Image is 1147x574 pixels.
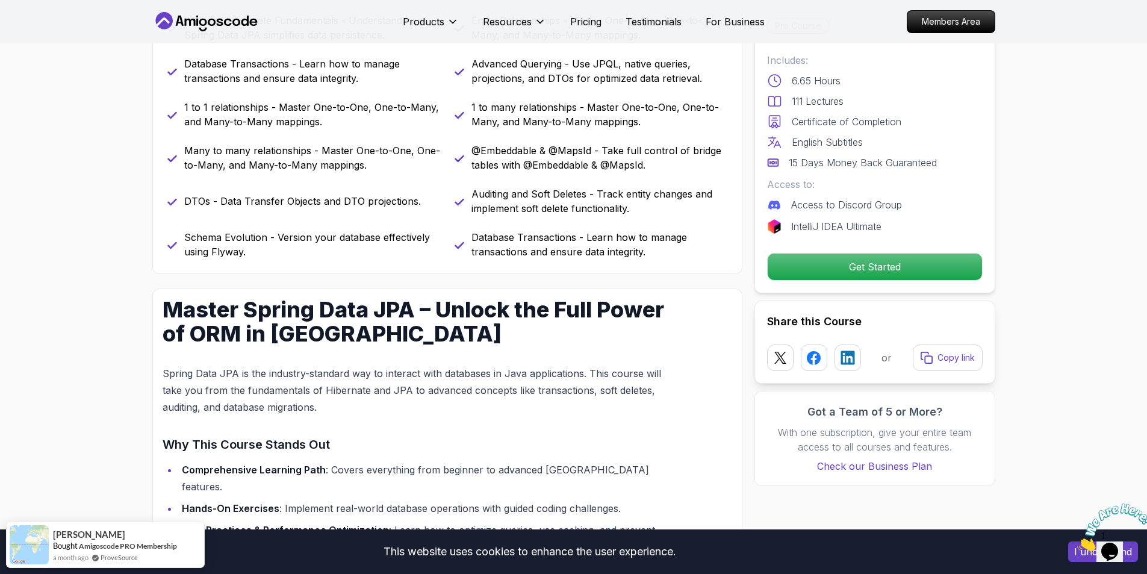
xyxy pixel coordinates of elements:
[471,100,727,129] p: 1 to many relationships - Master One-to-One, One-to-Many, and Many-to-Many mappings.
[792,94,844,108] p: 111 Lectures
[10,525,49,564] img: provesource social proof notification image
[184,230,440,259] p: Schema Evolution - Version your database effectively using Flyway.
[767,253,983,281] button: Get Started
[483,14,532,29] p: Resources
[178,522,675,555] li: : Learn how to optimize queries, use caching, and prevent common pitfalls.
[163,298,675,346] h1: Master Spring Data JPA – Unlock the Full Power of ORM in [GEOGRAPHIC_DATA]
[471,230,727,259] p: Database Transactions - Learn how to manage transactions and ensure data integrity.
[471,57,727,86] p: Advanced Querying - Use JPQL, native queries, projections, and DTOs for optimized data retrieval.
[163,365,675,416] p: Spring Data JPA is the industry-standard way to interact with databases in Java applications. Thi...
[706,14,765,29] a: For Business
[791,219,881,234] p: IntelliJ IDEA Ultimate
[5,5,79,52] img: Chat attention grabber
[937,352,975,364] p: Copy link
[792,73,841,88] p: 6.65 Hours
[403,14,444,29] p: Products
[907,11,995,33] p: Members Area
[626,14,682,29] a: Testimonials
[184,100,440,129] p: 1 to 1 relationships - Master One-to-One, One-to-Many, and Many-to-Many mappings.
[182,502,279,514] strong: Hands-On Exercises
[184,143,440,172] p: Many to many relationships - Master One-to-One, One-to-Many, and Many-to-Many mappings.
[471,187,727,216] p: Auditing and Soft Deletes - Track entity changes and implement soft delete functionality.
[182,524,389,536] strong: Best Practices & Performance Optimization
[791,198,902,212] p: Access to Discord Group
[178,500,675,517] li: : Implement real-world database operations with guided coding challenges.
[9,538,1050,565] div: This website uses cookies to enhance the user experience.
[907,10,995,33] a: Members Area
[767,53,983,67] p: Includes:
[1072,499,1147,556] iframe: chat widget
[5,5,10,15] span: 1
[184,57,440,86] p: Database Transactions - Learn how to manage transactions and ensure data integrity.
[767,219,782,234] img: jetbrains logo
[767,313,983,330] h2: Share this Course
[768,254,982,280] p: Get Started
[1068,541,1138,562] button: Accept cookies
[789,155,937,170] p: 15 Days Money Back Guaranteed
[53,529,125,540] span: [PERSON_NAME]
[53,552,89,563] span: a month ago
[178,461,675,495] li: : Covers everything from beginner to advanced [GEOGRAPHIC_DATA] features.
[184,194,421,208] p: DTOs - Data Transfer Objects and DTO projections.
[767,425,983,454] p: With one subscription, give your entire team access to all courses and features.
[101,552,138,563] a: ProveSource
[79,541,177,551] a: Amigoscode PRO Membership
[913,345,983,371] button: Copy link
[53,541,78,551] span: Bought
[483,14,546,39] button: Resources
[570,14,601,29] a: Pricing
[182,464,326,476] strong: Comprehensive Learning Path
[792,135,863,149] p: English Subtitles
[881,351,892,365] p: or
[767,177,983,192] p: Access to:
[792,114,901,129] p: Certificate of Completion
[403,14,459,39] button: Products
[163,435,675,454] h3: Why This Course Stands Out
[767,404,983,420] h3: Got a Team of 5 or More?
[471,143,727,172] p: @Embeddable & @MapsId - Take full control of bridge tables with @Embeddable & @MapsId.
[767,459,983,473] a: Check our Business Plan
